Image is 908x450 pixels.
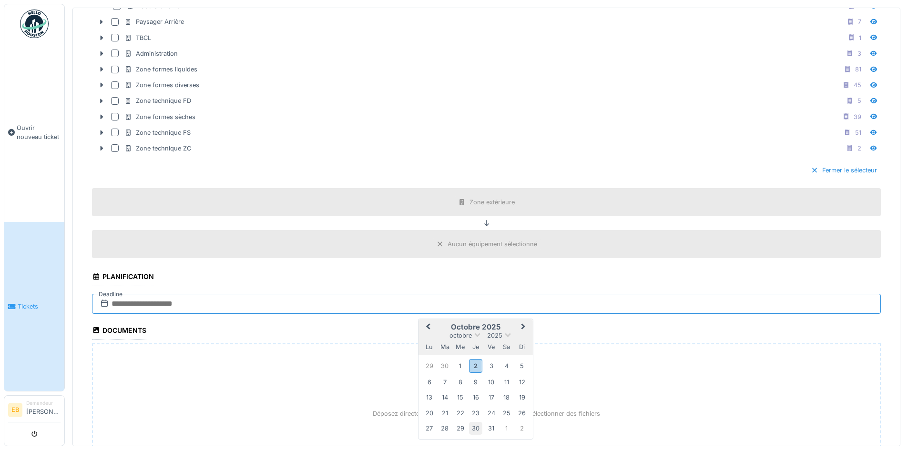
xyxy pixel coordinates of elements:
[8,400,61,422] a: EB Demandeur[PERSON_NAME]
[419,320,435,335] button: Previous Month
[92,323,146,340] div: Documents
[439,340,451,353] div: mardi
[4,43,64,222] a: Ouvrir nouveau ticket
[124,144,191,153] div: Zone technique ZC
[92,270,154,286] div: Planification
[454,407,467,420] div: Choose mercredi 22 octobre 2025
[449,332,472,339] span: octobre
[124,49,178,58] div: Administration
[423,340,436,353] div: lundi
[454,391,467,404] div: Choose mercredi 15 octobre 2025
[500,340,513,353] div: samedi
[124,128,191,137] div: Zone technique FS
[20,10,49,38] img: Badge_color-CXgf-gQk.svg
[439,391,451,404] div: Choose mardi 14 octobre 2025
[418,323,533,331] h2: octobre 2025
[448,240,537,249] div: Aucun équipement sélectionné
[485,340,498,353] div: vendredi
[124,80,199,90] div: Zone formes diverses
[423,376,436,389] div: Choose lundi 6 octobre 2025
[516,391,529,404] div: Choose dimanche 19 octobre 2025
[4,222,64,391] a: Tickets
[859,33,861,42] div: 1
[98,289,123,300] label: Deadline
[439,422,451,435] div: Choose mardi 28 octobre 2025
[857,96,861,105] div: 5
[500,407,513,420] div: Choose samedi 25 octobre 2025
[439,407,451,420] div: Choose mardi 21 octobre 2025
[500,422,513,435] div: Choose samedi 1 novembre 2025
[516,376,529,389] div: Choose dimanche 12 octobre 2025
[423,407,436,420] div: Choose lundi 20 octobre 2025
[857,144,861,153] div: 2
[516,360,529,372] div: Choose dimanche 5 octobre 2025
[857,49,861,58] div: 3
[500,360,513,372] div: Choose samedi 4 octobre 2025
[469,359,482,373] div: Choose jeudi 2 octobre 2025
[485,407,498,420] div: Choose vendredi 24 octobre 2025
[454,360,467,372] div: Choose mercredi 1 octobre 2025
[124,112,195,121] div: Zone formes sèches
[517,320,532,335] button: Next Month
[124,96,191,105] div: Zone technique FD
[858,17,861,26] div: 7
[500,391,513,404] div: Choose samedi 18 octobre 2025
[423,391,436,404] div: Choose lundi 13 octobre 2025
[469,391,482,404] div: Choose jeudi 16 octobre 2025
[469,376,482,389] div: Choose jeudi 9 octobre 2025
[421,358,530,436] div: Month octobre, 2025
[423,360,436,372] div: Choose lundi 29 septembre 2025
[485,360,498,372] div: Choose vendredi 3 octobre 2025
[454,376,467,389] div: Choose mercredi 8 octobre 2025
[454,340,467,353] div: mercredi
[18,302,61,311] span: Tickets
[500,376,513,389] div: Choose samedi 11 octobre 2025
[485,391,498,404] div: Choose vendredi 17 octobre 2025
[855,65,861,74] div: 81
[487,332,502,339] span: 2025
[439,360,451,372] div: Choose mardi 30 septembre 2025
[454,422,467,435] div: Choose mercredi 29 octobre 2025
[26,400,61,420] li: [PERSON_NAME]
[469,422,482,435] div: Choose jeudi 30 octobre 2025
[854,80,861,90] div: 45
[423,422,436,435] div: Choose lundi 27 octobre 2025
[485,422,498,435] div: Choose vendredi 31 octobre 2025
[807,164,881,177] div: Fermer le sélecteur
[516,340,529,353] div: dimanche
[516,407,529,420] div: Choose dimanche 26 octobre 2025
[373,409,600,418] p: Déposez directement des fichiers ici, ou cliquez pour sélectionner des fichiers
[516,422,529,435] div: Choose dimanche 2 novembre 2025
[469,340,482,353] div: jeudi
[124,17,184,26] div: Paysager Arrière
[469,198,515,207] div: Zone extérieure
[485,376,498,389] div: Choose vendredi 10 octobre 2025
[124,33,151,42] div: TBCL
[26,400,61,407] div: Demandeur
[855,128,861,137] div: 51
[17,123,61,141] span: Ouvrir nouveau ticket
[469,407,482,420] div: Choose jeudi 23 octobre 2025
[124,65,197,74] div: Zone formes liquides
[854,112,861,121] div: 39
[439,376,451,389] div: Choose mardi 7 octobre 2025
[8,403,22,417] li: EB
